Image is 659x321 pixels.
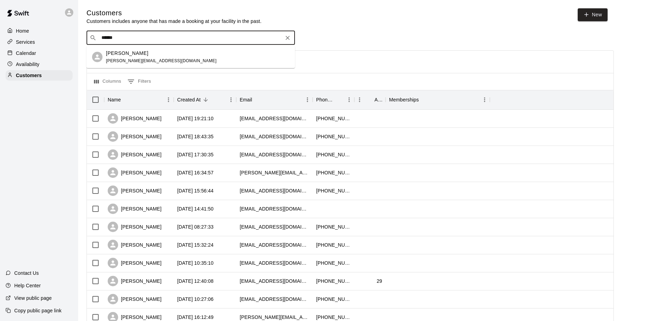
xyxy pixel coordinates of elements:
div: [PERSON_NAME] [108,204,162,214]
button: Menu [479,94,490,105]
div: +14152693009 [316,223,351,230]
a: New [578,8,608,21]
a: Home [6,26,73,36]
div: Email [236,90,313,109]
p: Home [16,27,29,34]
div: Age [374,90,382,109]
button: Sort [121,95,131,105]
div: 2025-08-19 16:34:57 [177,169,214,176]
div: ashleyhpetersen@gmail.com [240,296,309,303]
div: Phone Number [316,90,334,109]
div: 29 [377,278,382,285]
h5: Customers [87,8,262,18]
div: 2025-08-15 16:12:49 [177,314,214,321]
div: 2025-08-16 12:40:08 [177,278,214,285]
p: Services [16,39,35,46]
div: +19258994766 [316,241,351,248]
p: Customers includes anyone that has made a booking at your facility in the past. [87,18,262,25]
div: +12063886313 [316,115,351,122]
div: 2025-08-19 17:30:35 [177,151,214,158]
div: [PERSON_NAME] [108,294,162,304]
div: Phone Number [313,90,354,109]
div: Created At [174,90,236,109]
div: +14155005579 [316,133,351,140]
a: Customers [6,70,73,81]
div: [PERSON_NAME] [108,167,162,178]
div: 2025-08-19 19:21:10 [177,115,214,122]
div: heatherprice1008@gmail.com [240,241,309,248]
div: 2025-08-16 10:27:06 [177,296,214,303]
div: jhoeveler@yeb.com [240,151,309,158]
div: Name [108,90,121,109]
div: [PERSON_NAME] [108,131,162,142]
button: Menu [226,94,236,105]
a: Calendar [6,48,73,58]
div: +14153099100 [316,260,351,266]
span: [PERSON_NAME][EMAIL_ADDRESS][DOMAIN_NAME] [106,58,216,63]
div: Name [104,90,174,109]
div: +13104226564 [316,169,351,176]
div: Created At [177,90,201,109]
div: kathichiu@comcast.net [240,205,309,212]
button: Select columns [92,76,123,87]
div: katie.paige@gmail.com [240,169,309,176]
button: Menu [163,94,174,105]
button: Sort [252,95,262,105]
p: Contact Us [14,270,39,277]
p: Calendar [16,50,36,57]
div: 2025-08-19 18:43:35 [177,133,214,140]
div: Email [240,90,252,109]
p: Copy public page link [14,307,61,314]
button: Clear [283,33,293,43]
div: Memberships [386,90,490,109]
div: 2025-08-18 08:27:33 [177,223,214,230]
div: kaitlyn.dent@yahoo.com [240,278,309,285]
div: barash3@gmail.com [240,260,309,266]
div: bernd@astellon.de [240,314,309,321]
div: 2025-08-17 10:35:10 [177,260,214,266]
button: Menu [344,94,354,105]
div: Age [354,90,386,109]
div: [PERSON_NAME] [108,149,162,160]
div: [PERSON_NAME] [108,258,162,268]
p: Availability [16,61,40,68]
div: 2025-08-17 15:32:24 [177,241,214,248]
div: andrewvincentward@gmail.com [240,223,309,230]
p: View public page [14,295,52,302]
div: +14154972525 [316,151,351,158]
p: [PERSON_NAME] [106,50,148,57]
div: +14155306636 [316,296,351,303]
div: +14085005813 [316,278,351,285]
button: Sort [365,95,374,105]
button: Menu [354,94,365,105]
div: greg curhan [92,52,102,62]
div: [PERSON_NAME] [108,113,162,124]
div: [PERSON_NAME] [108,276,162,286]
div: +447848004381 [316,314,351,321]
button: Show filters [126,76,153,87]
div: chelseabrose@gmail.com [240,187,309,194]
button: Sort [201,95,211,105]
div: Search customers by name or email [87,31,295,45]
div: [PERSON_NAME] [108,240,162,250]
button: Sort [334,95,344,105]
div: caitlinleslie@gmail.com [240,115,309,122]
a: Services [6,37,73,47]
div: [PERSON_NAME] [108,186,162,196]
div: 2025-08-19 15:56:44 [177,187,214,194]
p: Help Center [14,282,41,289]
a: Availability [6,59,73,69]
div: jimcegelnik@gmail.com [240,133,309,140]
div: [PERSON_NAME] [108,222,162,232]
div: 2025-08-19 14:41:50 [177,205,214,212]
button: Sort [419,95,429,105]
div: Memberships [389,90,419,109]
p: Customers [16,72,42,79]
button: Menu [302,94,313,105]
div: +13143132205 [316,187,351,194]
